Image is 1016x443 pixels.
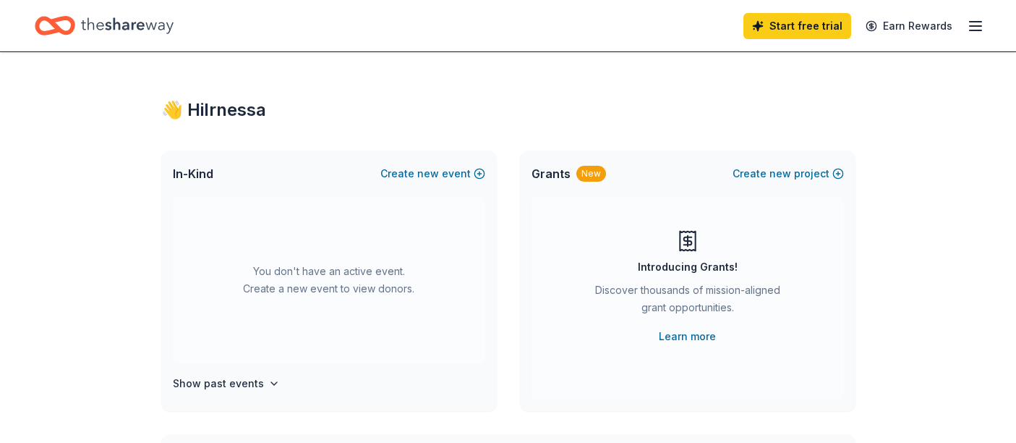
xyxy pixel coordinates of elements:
div: You don't have an active event. Create a new event to view donors. [173,197,485,363]
button: Createnewevent [380,165,485,182]
span: new [769,165,791,182]
h4: Show past events [173,375,264,392]
span: In-Kind [173,165,213,182]
button: Createnewproject [733,165,844,182]
div: 👋 Hi Irnessa [161,98,855,122]
a: Learn more [659,328,716,345]
div: Discover thousands of mission-aligned grant opportunities. [589,282,786,322]
button: Show past events [173,375,280,392]
span: new [417,165,439,182]
a: Home [35,9,174,43]
div: Introducing Grants! [638,258,738,276]
div: New [576,166,606,182]
a: Earn Rewards [857,13,961,39]
span: Grants [532,165,571,182]
a: Start free trial [743,13,851,39]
